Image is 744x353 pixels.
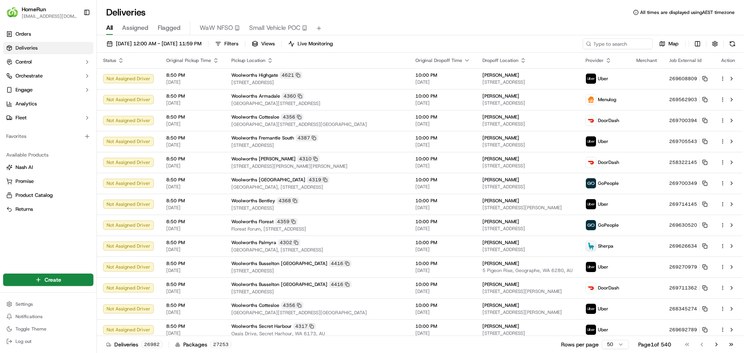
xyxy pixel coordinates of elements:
span: Woolworths Armadale [231,93,280,99]
span: 269705543 [669,138,697,145]
button: 269562903 [669,96,708,103]
span: [DATE] [166,142,219,148]
a: Deliveries [3,42,93,54]
span: [PERSON_NAME] [482,135,519,141]
span: 268345274 [669,306,697,312]
span: 269692789 [669,327,697,333]
span: 8:50 PM [166,114,219,120]
button: HomeRunHomeRun[EMAIL_ADDRESS][DOMAIN_NAME] [3,3,80,22]
span: [DATE] [166,246,219,253]
span: Log out [15,338,31,344]
span: 5 Pigeon Rise, Geographe, WA 6280, AU [482,267,573,274]
span: [DATE] [415,79,470,85]
span: 269562903 [669,96,697,103]
span: [STREET_ADDRESS] [231,79,403,86]
button: Nash AI [3,161,93,174]
span: Dropoff Location [482,57,518,64]
img: doordash_logo_v2.png [586,283,596,293]
input: Type to search [583,38,653,49]
span: 10:00 PM [415,260,470,267]
span: Engage [15,86,33,93]
span: 8:50 PM [166,135,219,141]
button: 269630520 [669,222,708,228]
button: [EMAIL_ADDRESS][DOMAIN_NAME] [22,13,77,19]
span: [GEOGRAPHIC_DATA][STREET_ADDRESS] [231,100,403,107]
span: [STREET_ADDRESS] [231,289,403,295]
div: 4360 [282,93,304,100]
span: [PERSON_NAME] [482,156,519,162]
span: Analytics [15,100,37,107]
div: 4356 [281,302,303,309]
span: [STREET_ADDRESS] [482,79,573,85]
img: justeat_logo.png [586,95,596,105]
span: 8:50 PM [166,93,219,99]
span: [DATE] [415,309,470,315]
img: HomeRun [6,6,19,19]
div: 4368 [277,197,299,204]
span: Control [15,59,32,65]
span: [STREET_ADDRESS] [482,184,573,190]
span: 10:00 PM [415,281,470,288]
span: [STREET_ADDRESS] [482,163,573,169]
span: [DATE] [166,288,219,294]
button: 269270979 [669,264,708,270]
button: Orchestrate [3,70,93,82]
span: Filters [224,40,238,47]
span: 10:00 PM [415,135,470,141]
span: 10:00 PM [415,302,470,308]
span: [DATE] [415,267,470,274]
span: Woolworths Floreat [231,219,274,225]
div: 4416 [329,281,351,288]
span: Original Dropoff Time [415,57,462,64]
div: 26982 [141,341,162,348]
img: uber-new-logo.jpeg [586,262,596,272]
span: 10:00 PM [415,323,470,329]
span: [GEOGRAPHIC_DATA][STREET_ADDRESS][GEOGRAPHIC_DATA] [231,310,403,316]
a: Analytics [3,98,93,110]
span: [DATE] [415,205,470,211]
span: [DATE] [166,330,219,336]
span: [GEOGRAPHIC_DATA], [STREET_ADDRESS] [231,184,403,190]
span: 10:00 PM [415,72,470,78]
span: Orders [15,31,31,38]
button: 269700394 [669,117,708,124]
span: WaW NFSO [200,23,233,33]
div: 4416 [329,260,351,267]
span: Small Vehicle POC [249,23,300,33]
span: 269608809 [669,76,697,82]
button: Promise [3,175,93,188]
div: Deliveries [106,341,162,348]
span: 10:00 PM [415,198,470,204]
div: Page 1 of 540 [638,341,671,348]
button: HomeRun [22,5,46,13]
span: 269630520 [669,222,697,228]
span: Create [45,276,61,284]
span: Views [261,40,275,47]
button: 269626634 [669,243,708,249]
span: [DATE] [415,184,470,190]
span: Uber [598,201,608,207]
span: [PERSON_NAME] [482,219,519,225]
span: [PERSON_NAME] [482,177,519,183]
div: 4317 [293,323,316,330]
span: Woolworths Busselton [GEOGRAPHIC_DATA] [231,260,327,267]
span: [PERSON_NAME] [482,281,519,288]
span: Woolworths Fremantle South [231,135,294,141]
img: doordash_logo_v2.png [586,115,596,126]
span: 269626634 [669,243,697,249]
span: 269270979 [669,264,697,270]
button: Returns [3,203,93,215]
span: [DATE] [415,226,470,232]
span: Woolworths Busselton [GEOGRAPHIC_DATA] [231,281,327,288]
span: [STREET_ADDRESS] [231,268,403,274]
button: Fleet [3,112,93,124]
span: Uber [598,327,608,333]
button: Engage [3,84,93,96]
span: All [106,23,113,33]
span: Woolworths [GEOGRAPHIC_DATA] [231,177,305,183]
button: 269714145 [669,201,708,207]
h1: Deliveries [106,6,146,19]
span: Live Monitoring [298,40,333,47]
